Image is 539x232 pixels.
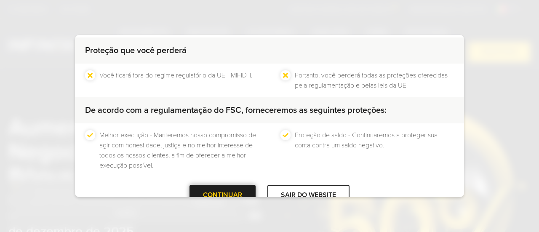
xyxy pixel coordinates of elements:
div: SAIR DO WEBSITE [267,185,350,205]
li: Melhor execução - Manteremos nosso compromisso de agir com honestidade, justiça e no melhor inter... [99,130,259,171]
li: Proteção de saldo - Continuaremos a proteger sua conta contra um saldo negativo. [295,130,454,171]
li: Você ficará fora do regime regulatório da UE - MiFID II. [99,70,252,91]
strong: Proteção que você perderá [85,45,187,56]
li: Portanto, você perderá todas as proteções oferecidas pela regulamentação e pelas leis da UE. [295,70,454,91]
strong: De acordo com a regulamentação do FSC, forneceremos as seguintes proteções: [85,105,387,115]
div: CONTINUAR [189,185,256,205]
